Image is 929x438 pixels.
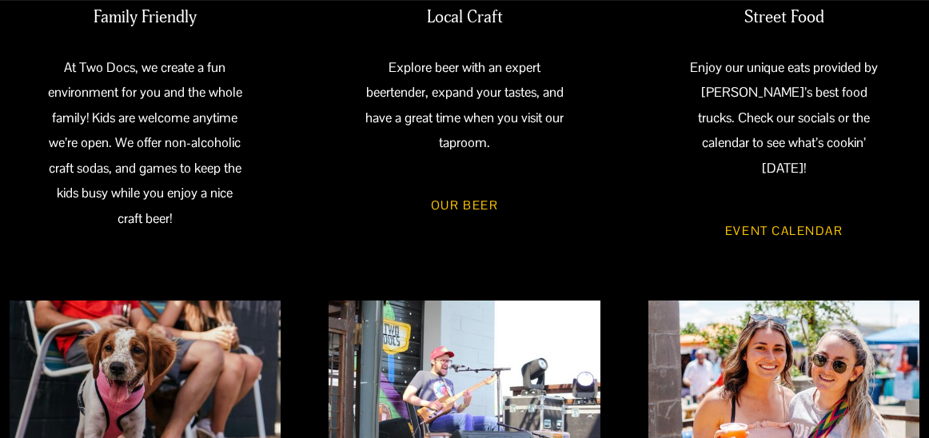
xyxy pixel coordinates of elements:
[406,183,522,228] a: Our Beer
[363,55,567,156] p: Explore beer with an expert beertender, expand your tastes, and have a great time when you visit ...
[363,7,567,28] h2: Local Craft
[43,7,247,28] h2: Family Friendly
[43,55,247,232] p: At Two Docs, we create a fun environment for you and the whole family! Kids are welcome anytime w...
[682,55,886,181] p: Enjoy our unique eats provided by [PERSON_NAME]’s best food trucks. Check our socials or the cale...
[682,7,886,28] h2: Street Food
[700,208,867,253] a: Event Calendar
